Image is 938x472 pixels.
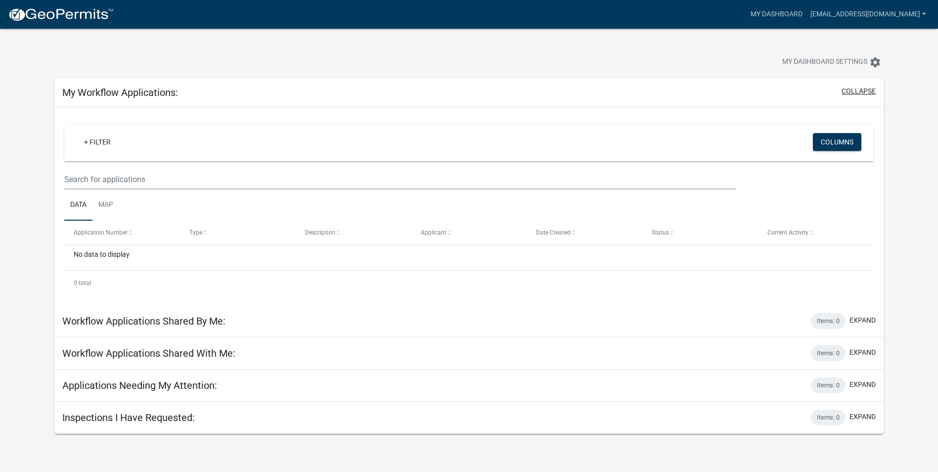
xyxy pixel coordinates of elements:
datatable-header-cell: Applicant [411,221,527,244]
div: Items: 0 [811,345,846,361]
div: Items: 0 [811,410,846,425]
a: My Dashboard [747,5,806,24]
div: collapse [54,107,884,305]
h5: Applications Needing My Attention: [62,379,217,391]
a: Map [92,189,119,221]
span: Description [305,229,335,236]
span: Application Number [74,229,128,236]
button: expand [849,315,876,326]
input: Search for applications [64,169,736,189]
i: settings [869,56,881,68]
a: + Filter [76,133,119,151]
button: expand [849,379,876,390]
h5: Workflow Applications Shared By Me: [62,315,225,327]
datatable-header-cell: Description [296,221,411,244]
span: Type [189,229,202,236]
div: Items: 0 [811,378,846,393]
h5: Workflow Applications Shared With Me: [62,347,235,359]
span: My Dashboard Settings [782,56,867,68]
button: expand [849,347,876,358]
span: Date Created [536,229,571,236]
button: collapse [842,86,876,96]
a: Data [64,189,92,221]
div: No data to display [64,245,874,270]
span: Current Activity [767,229,808,236]
span: Status [652,229,669,236]
a: [EMAIL_ADDRESS][DOMAIN_NAME] [806,5,930,24]
datatable-header-cell: Date Created [527,221,642,244]
h5: My Workflow Applications: [62,87,178,98]
datatable-header-cell: Status [642,221,758,244]
button: Columns [813,133,861,151]
div: Items: 0 [811,313,846,329]
div: 0 total [64,271,874,295]
datatable-header-cell: Current Activity [758,221,874,244]
button: My Dashboard Settingssettings [774,52,889,72]
h5: Inspections I Have Requested: [62,412,195,424]
datatable-header-cell: Application Number [64,221,180,244]
button: expand [849,412,876,422]
span: Applicant [421,229,447,236]
datatable-header-cell: Type [180,221,296,244]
